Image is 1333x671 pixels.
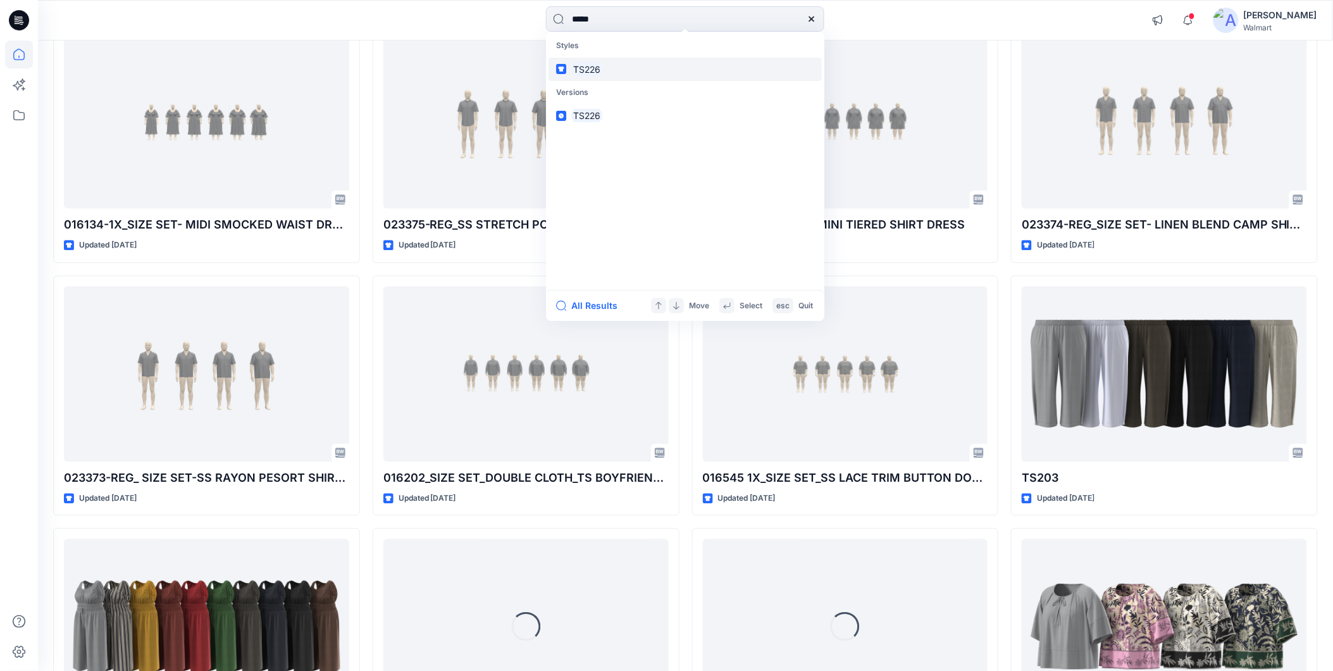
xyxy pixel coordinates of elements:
[549,104,822,127] a: TS226
[383,286,669,461] a: 016202_SIZE SET_DOUBLE CLOTH_TS BOYFRIEND SHIRT
[79,492,137,505] p: Updated [DATE]
[689,299,709,313] p: Move
[703,33,988,208] a: 016137_SIZE SET_LS MINI TIERED SHIRT DRESS
[718,492,776,505] p: Updated [DATE]
[776,299,790,313] p: esc
[1244,23,1317,32] div: Walmart
[1022,33,1307,208] a: 023374-REG_SIZE SET- LINEN BLEND CAMP SHIRT (12-08-25)
[1022,286,1307,461] a: TS203
[383,469,669,487] p: 016202_SIZE SET_DOUBLE CLOTH_TS BOYFRIEND SHIRT
[740,299,762,313] p: Select
[383,33,669,208] a: 023375-REG_SS STRETCH POPLIN BUTTON DOWN-20-08-25
[64,469,349,487] p: 023373-REG_ SIZE SET-SS RAYON PESORT SHIRT-12-08-25
[571,108,602,123] mark: TS226
[1022,216,1307,234] p: 023374-REG_SIZE SET- LINEN BLEND CAMP SHIRT ([DATE])
[798,299,813,313] p: Quit
[64,286,349,461] a: 023373-REG_ SIZE SET-SS RAYON PESORT SHIRT-12-08-25
[399,492,456,505] p: Updated [DATE]
[549,34,822,58] p: Styles
[1244,8,1317,23] div: [PERSON_NAME]
[703,286,988,461] a: 016545 1X_SIZE SET_SS LACE TRIM BUTTON DOWN TOP
[549,58,822,81] a: TS226
[399,239,456,252] p: Updated [DATE]
[1022,469,1307,487] p: TS203
[1213,8,1239,33] img: avatar
[1037,492,1094,505] p: Updated [DATE]
[64,216,349,234] p: 016134-1X_SIZE SET- MIDI SMOCKED WAIST DRESS -([DATE])
[703,469,988,487] p: 016545 1X_SIZE SET_SS LACE TRIM BUTTON DOWN TOP
[383,216,669,234] p: 023375-REG_SS STRETCH POPLIN BUTTON DOWN-20-08-25
[556,298,626,313] button: All Results
[549,81,822,104] p: Versions
[79,239,137,252] p: Updated [DATE]
[703,216,988,234] p: 016137_SIZE SET_LS MINI TIERED SHIRT DRESS
[571,62,602,77] mark: TS226
[1037,239,1094,252] p: Updated [DATE]
[64,33,349,208] a: 016134-1X_SIZE SET- MIDI SMOCKED WAIST DRESS -(18-07-25)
